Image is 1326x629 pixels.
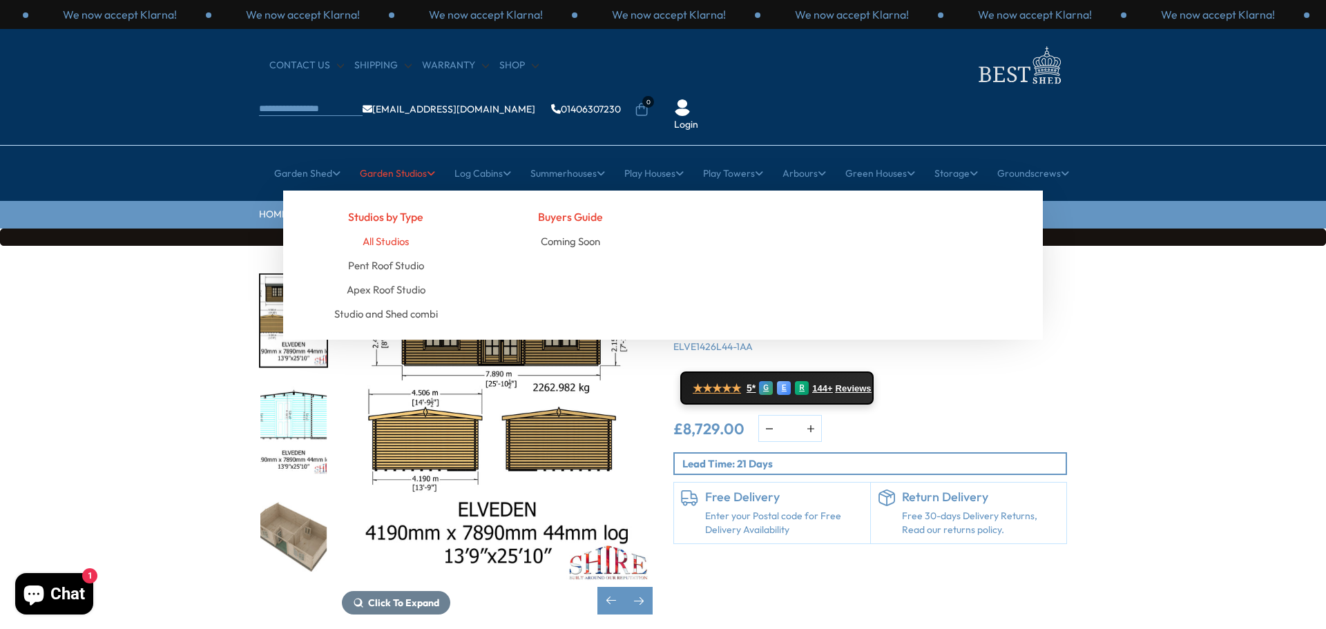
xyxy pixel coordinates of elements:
[342,273,653,615] div: 3 / 10
[259,273,328,368] div: 3 / 10
[363,229,409,253] a: All Studios
[845,156,915,191] a: Green Houses
[693,382,741,395] span: ★★★★★
[211,7,394,22] div: 3 / 3
[673,340,753,353] span: ELVE1426L44-1AA
[454,156,511,191] a: Log Cabins
[422,59,489,72] a: Warranty
[943,7,1126,22] div: 1 / 3
[348,253,424,278] a: Pent Roof Studio
[812,383,832,394] span: 144+
[363,104,535,114] a: [EMAIL_ADDRESS][DOMAIN_NAME]
[782,156,826,191] a: Arbours
[836,383,872,394] span: Reviews
[304,204,468,229] h4: Studios by Type
[260,275,327,367] img: Elveden4190x789014x2644mmMFTLINE_05ef15f3-8f2d-43f2-bb02-09e9d57abccb_200x200.jpg
[680,371,874,405] a: ★★★★★ 5* G E R 144+ Reviews
[902,490,1060,505] h6: Return Delivery
[259,208,287,222] a: HOME
[347,278,425,302] a: Apex Roof Studio
[612,7,726,22] p: We now accept Klarna!
[342,273,653,584] img: Shire Elveden 14Gx26 Premium Log Cabin Multiroom - Best Shed
[705,490,863,505] h6: Free Delivery
[260,491,327,583] img: Elveden_4190x7890_TOP3_open_dbe871ef-74f1-40df-9d8e-cd33f63b7c11_200x200.jpg
[429,7,543,22] p: We now accept Klarna!
[499,59,539,72] a: Shop
[530,156,605,191] a: Summerhouses
[246,7,360,22] p: We now accept Klarna!
[635,103,648,117] a: 0
[260,383,327,475] img: Elveden4190x789014x2644mmINTERNALHT_1cfb361d-6bae-4252-9984-cdcd7cc2811d_200x200.jpg
[674,99,691,116] img: User Icon
[11,573,97,618] inbox-online-store-chat: Shopify online store chat
[970,43,1067,88] img: logo
[342,591,450,615] button: Click To Expand
[577,7,760,22] div: 2 / 3
[551,104,621,114] a: 01406307230
[489,204,653,229] h4: Buyers Guide
[63,7,177,22] p: We now accept Klarna!
[759,381,773,395] div: G
[673,421,744,436] ins: £8,729.00
[334,302,438,326] a: Studio and Shed combi
[360,156,435,191] a: Garden Studios
[777,381,791,395] div: E
[269,59,344,72] a: CONTACT US
[354,59,412,72] a: Shipping
[259,490,328,584] div: 5 / 10
[541,229,600,253] a: Coming Soon
[642,96,654,108] span: 0
[703,156,763,191] a: Play Towers
[674,118,698,132] a: Login
[1161,7,1275,22] p: We now accept Klarna!
[682,456,1066,471] p: Lead Time: 21 Days
[902,510,1060,536] p: Free 30-days Delivery Returns, Read our returns policy.
[394,7,577,22] div: 1 / 3
[978,7,1092,22] p: We now accept Klarna!
[760,7,943,22] div: 3 / 3
[625,587,653,615] div: Next slide
[259,382,328,476] div: 4 / 10
[624,156,684,191] a: Play Houses
[795,7,909,22] p: We now accept Klarna!
[705,510,863,536] a: Enter your Postal code for Free Delivery Availability
[795,381,809,395] div: R
[997,156,1069,191] a: Groundscrews
[368,597,439,609] span: Click To Expand
[274,156,340,191] a: Garden Shed
[597,587,625,615] div: Previous slide
[28,7,211,22] div: 2 / 3
[1126,7,1309,22] div: 2 / 3
[934,156,978,191] a: Storage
